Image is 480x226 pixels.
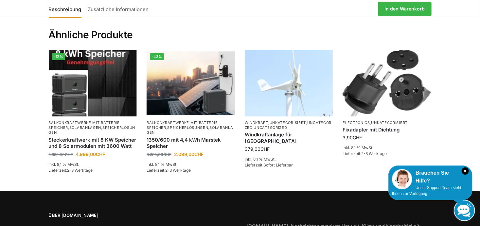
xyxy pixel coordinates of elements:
[263,163,293,167] span: Sofort Lieferbar
[49,162,137,167] p: inkl. 8,1 % MwSt.
[245,163,293,167] span: Lieferzeit:
[343,135,362,140] bdi: 3,90
[392,169,469,185] div: Brauchen Sie Hilfe?
[65,152,73,157] span: CHF
[67,168,93,173] span: 2-3 Werktage
[254,125,287,130] a: Uncategorized
[343,127,431,133] a: Fixadapter mit Dichtung
[174,151,204,157] bdi: 2.099,00
[392,169,412,189] img: Customer service
[49,50,137,116] img: Steckerkraftwerk mit 8 KW Speicher und 8 Solarmodulen mit 3600 Watt
[343,145,431,151] p: inkl. 8,1 % MwSt.
[260,146,270,152] span: CHF
[245,156,333,162] p: inkl. 8,1 % MwSt.
[343,120,370,125] a: Electronics
[163,152,171,157] span: CHF
[147,125,233,135] a: Solaranlagen
[49,152,73,157] bdi: 5.699,00
[270,120,306,125] a: Unkategorisiert
[147,162,235,167] p: inkl. 8,1 % MwSt.
[49,212,234,219] span: Über [DOMAIN_NAME]
[167,125,208,130] a: Speicherlösungen
[245,120,333,130] a: Uncategorized
[69,125,101,130] a: Solaranlagen
[343,120,431,125] p: ,
[49,137,137,149] a: Steckerkraftwerk mit 8 KW Speicher und 8 Solarmodulen mit 3600 Watt
[147,50,235,116] img: Balkonkraftwerk mit Marstek Speicher
[147,168,191,173] span: Lieferzeit:
[462,167,469,175] i: Schließen
[245,120,268,125] a: Windkraft
[49,168,93,173] span: Lieferzeit:
[49,13,432,41] h2: Ähnliche Produkte
[361,151,387,156] span: 2-3 Werktage
[76,151,105,157] bdi: 4.999,00
[245,146,270,152] bdi: 379,00
[353,135,362,140] span: CHF
[49,50,137,116] a: -12%Steckerkraftwerk mit 8 KW Speicher und 8 Solarmodulen mit 3600 Watt
[245,120,333,130] p: , , ,
[147,137,235,149] a: 1350/600 mit 4,4 kWh Marstek Speicher
[245,131,333,144] a: Windkraftanlage für Garten Terrasse
[49,120,137,135] p: , ,
[165,168,191,173] span: 2-3 Werktage
[49,125,135,135] a: Speicherlösungen
[392,185,461,196] span: Unser Support-Team steht Ihnen zur Verfügung
[49,120,120,130] a: Balkonkraftwerke mit Batterie Speicher
[343,50,431,116] img: Fixadapter mit Dichtung
[371,120,408,125] a: Unkategorisiert
[194,151,204,157] span: CHF
[147,120,235,135] p: , ,
[147,50,235,116] a: -43%Balkonkraftwerk mit Marstek Speicher
[343,151,387,156] span: Lieferzeit:
[245,50,333,116] img: Windrad für Balkon und Terrasse
[147,152,171,157] bdi: 3.690,00
[147,120,218,130] a: Balkonkraftwerke mit Batterie Speicher
[96,151,105,157] span: CHF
